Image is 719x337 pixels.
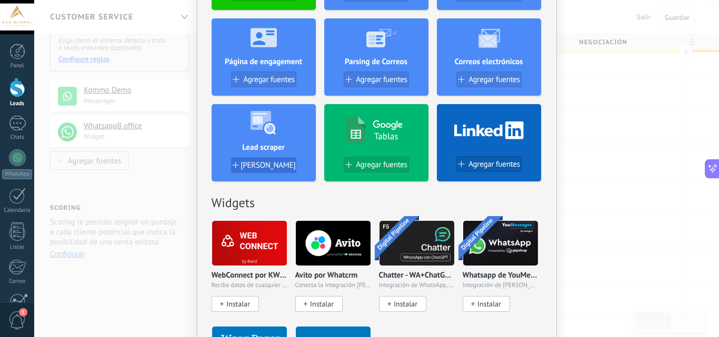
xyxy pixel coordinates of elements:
[2,169,32,179] div: WhatsApp
[2,100,33,107] div: Leads
[212,142,316,152] h4: Lead scraper
[374,130,398,142] h4: Tablas
[356,160,407,169] span: Agregar fuentes
[296,218,371,269] img: logo_main.png
[456,72,522,87] button: Agregar fuentes
[241,161,295,170] span: [PERSON_NAME]
[2,63,33,69] div: Panel
[310,300,334,309] span: Instalar
[231,72,296,87] button: Agregar fuentes
[243,75,295,84] span: Agregar fuentes
[295,296,343,312] button: Instalar
[231,157,296,173] button: [PERSON_NAME]
[212,195,542,211] h2: Widgets
[379,282,455,289] span: Integración de WhatsApp, Telegram,, VK & IG
[456,156,522,172] button: Agregar fuentes
[212,220,295,326] div: WebConnect por KWID
[212,57,316,67] h4: Página de engagement
[379,220,463,326] div: Chatter - WA+ChatGPT via Komanda F5
[379,296,426,312] button: Instalar
[295,271,358,280] p: Avito por Whatcrm
[394,300,417,309] span: Instalar
[212,296,259,312] button: Instalar
[437,57,541,67] h4: Correos electrónicos
[226,300,250,309] span: Instalar
[468,75,520,84] span: Agregar fuentes
[324,57,428,67] h4: Parsing de Correos
[2,134,33,141] div: Chats
[212,271,287,280] p: WebConnect por KWID
[295,220,379,326] div: Avito por Whatcrm
[463,296,510,312] button: Instalar
[212,218,287,269] img: logo_main.png
[2,244,33,251] div: Listas
[379,271,455,280] p: Chatter - WA+ChatGPT via Komanda F5
[19,308,27,316] span: 1
[380,218,454,269] img: logo_main.jpg
[463,282,538,289] span: Integración de [PERSON_NAME] y creador de bots
[212,282,287,289] span: Reciba datos de cualquier fuente
[295,282,371,289] span: Conecta la integración [PERSON_NAME] en un minuto
[463,220,538,326] div: Whatsapp de YouMessages
[463,218,538,269] img: logo_main.png
[2,207,33,214] div: Calendario
[344,157,409,172] button: Agregar fuentes
[356,75,407,84] span: Agregar fuentes
[468,160,520,169] span: Agregar fuentes
[344,72,409,87] button: Agregar fuentes
[2,278,33,285] div: Correo
[477,300,501,309] span: Instalar
[463,271,538,280] p: Whatsapp de YouMessages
